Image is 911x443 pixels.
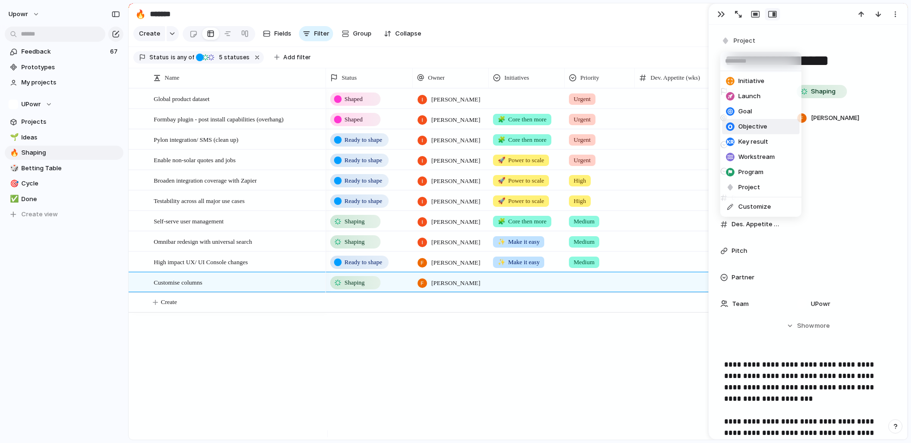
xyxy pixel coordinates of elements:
span: Key result [738,137,768,147]
span: Customize [738,202,771,212]
span: Objective [738,122,767,131]
span: Goal [738,107,752,116]
span: Launch [738,92,761,101]
span: Project [738,183,760,192]
span: Program [738,167,763,177]
span: Initiative [738,76,764,86]
span: Workstream [738,152,775,162]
